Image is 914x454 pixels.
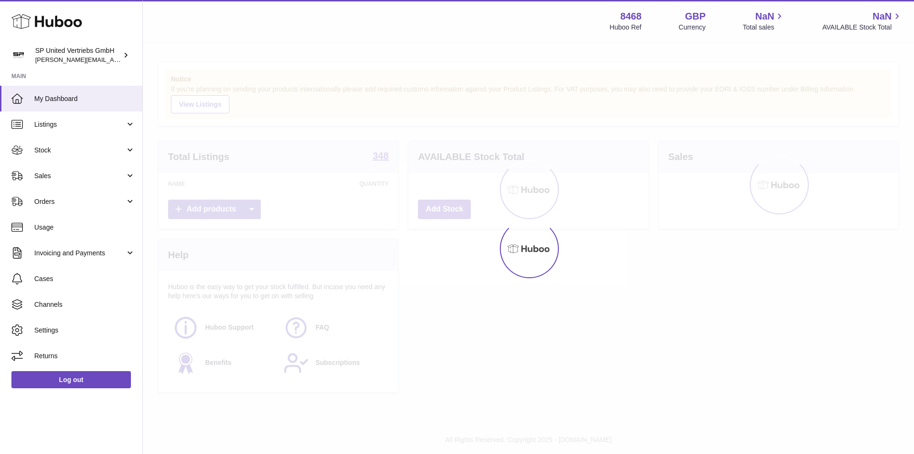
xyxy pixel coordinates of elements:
[34,172,125,181] span: Sales
[679,23,706,32] div: Currency
[822,10,903,32] a: NaN AVAILABLE Stock Total
[34,300,135,309] span: Channels
[34,326,135,335] span: Settings
[35,46,121,64] div: SP United Vertriebs GmbH
[34,146,125,155] span: Stock
[34,197,125,206] span: Orders
[34,249,125,258] span: Invoicing and Payments
[755,10,774,23] span: NaN
[34,94,135,103] span: My Dashboard
[620,10,642,23] strong: 8468
[35,56,191,63] span: [PERSON_NAME][EMAIL_ADDRESS][DOMAIN_NAME]
[34,352,135,361] span: Returns
[685,10,705,23] strong: GBP
[34,120,125,129] span: Listings
[34,223,135,232] span: Usage
[743,10,785,32] a: NaN Total sales
[822,23,903,32] span: AVAILABLE Stock Total
[743,23,785,32] span: Total sales
[11,48,26,62] img: tim@sp-united.com
[610,23,642,32] div: Huboo Ref
[873,10,892,23] span: NaN
[34,274,135,283] span: Cases
[11,371,131,388] a: Log out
